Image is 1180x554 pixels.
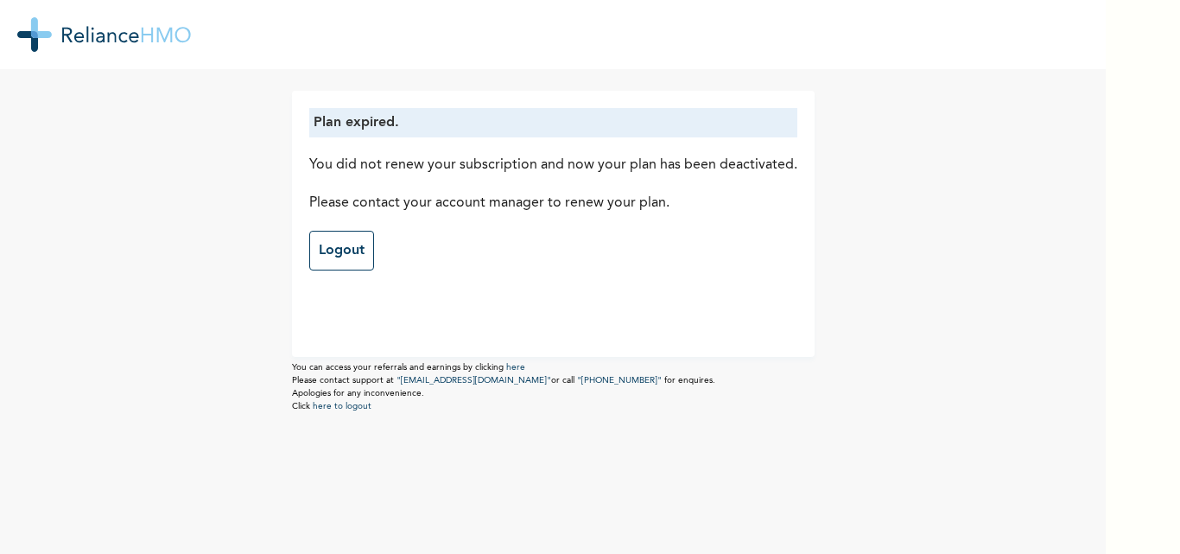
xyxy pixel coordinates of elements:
a: here to logout [313,402,371,411]
a: here [506,363,525,372]
p: Plan expired. [314,112,793,133]
p: You can access your referrals and earnings by clicking [292,361,815,374]
a: "[EMAIL_ADDRESS][DOMAIN_NAME]" [397,376,551,385]
p: Please contact your account manager to renew your plan. [309,193,797,213]
a: "[PHONE_NUMBER]" [577,376,662,385]
p: Click [292,400,815,413]
img: RelianceHMO [17,17,191,52]
p: Please contact support at or call for enquires. Apologies for any inconvenience. [292,374,815,400]
p: You did not renew your subscription and now your plan has been deactivated. [309,155,797,175]
a: Logout [309,231,374,271]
